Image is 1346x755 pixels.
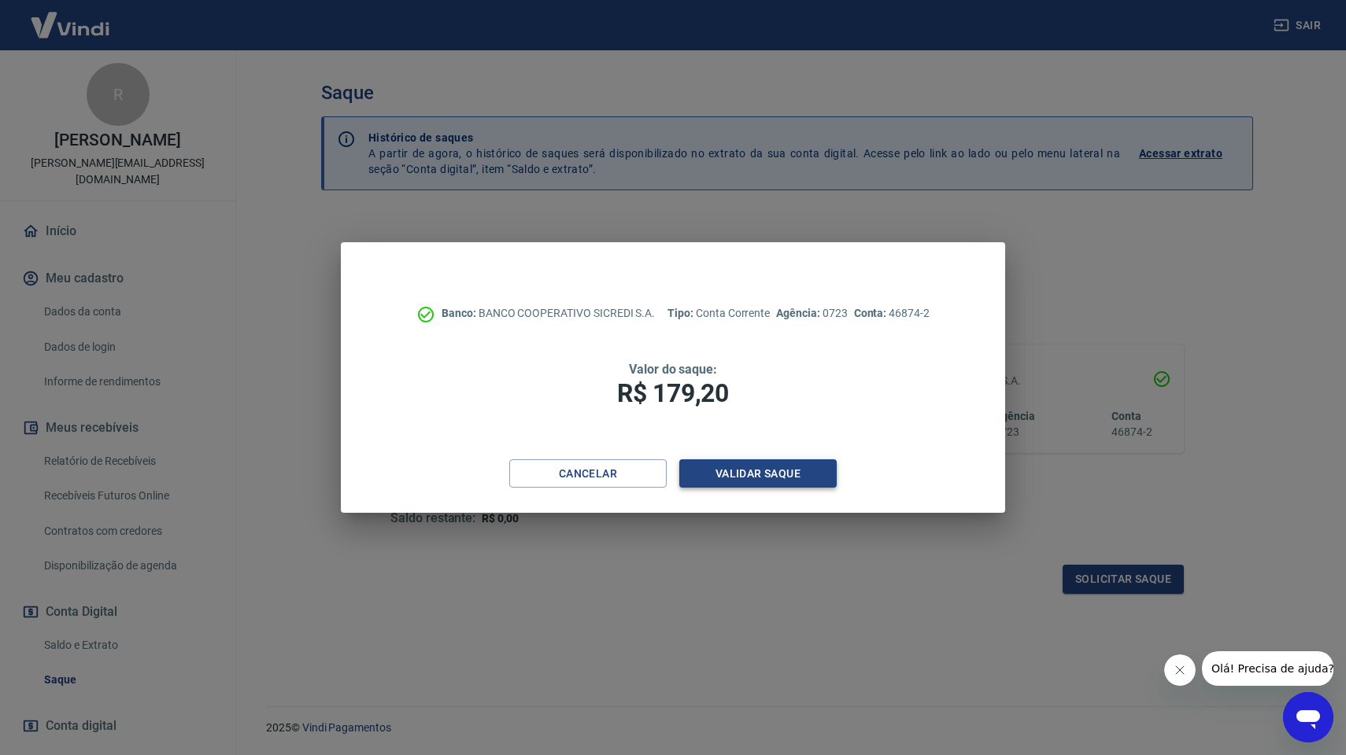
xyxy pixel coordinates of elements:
[679,459,837,488] button: Validar saque
[9,11,132,24] span: Olá! Precisa de ajuda?
[442,307,479,319] span: Banco:
[776,307,823,319] span: Agência:
[617,378,729,408] span: R$ 179,20
[1164,654,1196,686] iframe: Fechar mensagem
[442,305,655,322] p: BANCO COOPERATIVO SICREDI S.A.
[776,305,847,322] p: 0723
[509,459,667,488] button: Cancelar
[667,305,770,322] p: Conta Corrente
[629,362,717,377] span: Valor do saque:
[854,305,930,322] p: 46874-2
[1202,651,1333,686] iframe: Mensagem da empresa
[667,307,696,319] span: Tipo:
[854,307,889,319] span: Conta:
[1283,692,1333,742] iframe: Botão para abrir a janela de mensagens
